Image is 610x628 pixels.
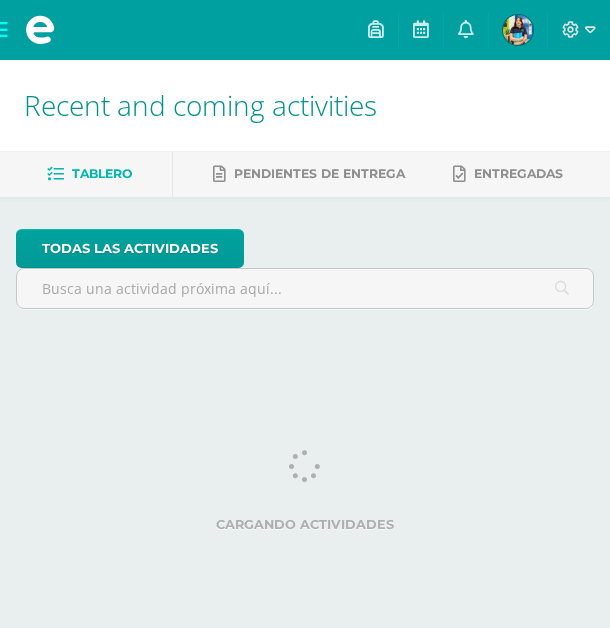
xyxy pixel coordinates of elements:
[24,86,377,124] span: Recent and coming activities
[17,269,593,308] input: Busca una actividad próxima aquí...
[16,517,594,532] label: Cargando actividades
[72,166,132,181] span: Tablero
[453,158,563,190] a: Entregadas
[474,166,563,181] span: Entregadas
[503,15,533,45] img: 29bc46b472aa18796470c09d9e15ecd0.png
[234,166,405,181] span: Pendientes de entrega
[16,229,244,268] a: todas las Actividades
[47,158,132,190] a: Tablero
[213,158,405,190] a: Pendientes de entrega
